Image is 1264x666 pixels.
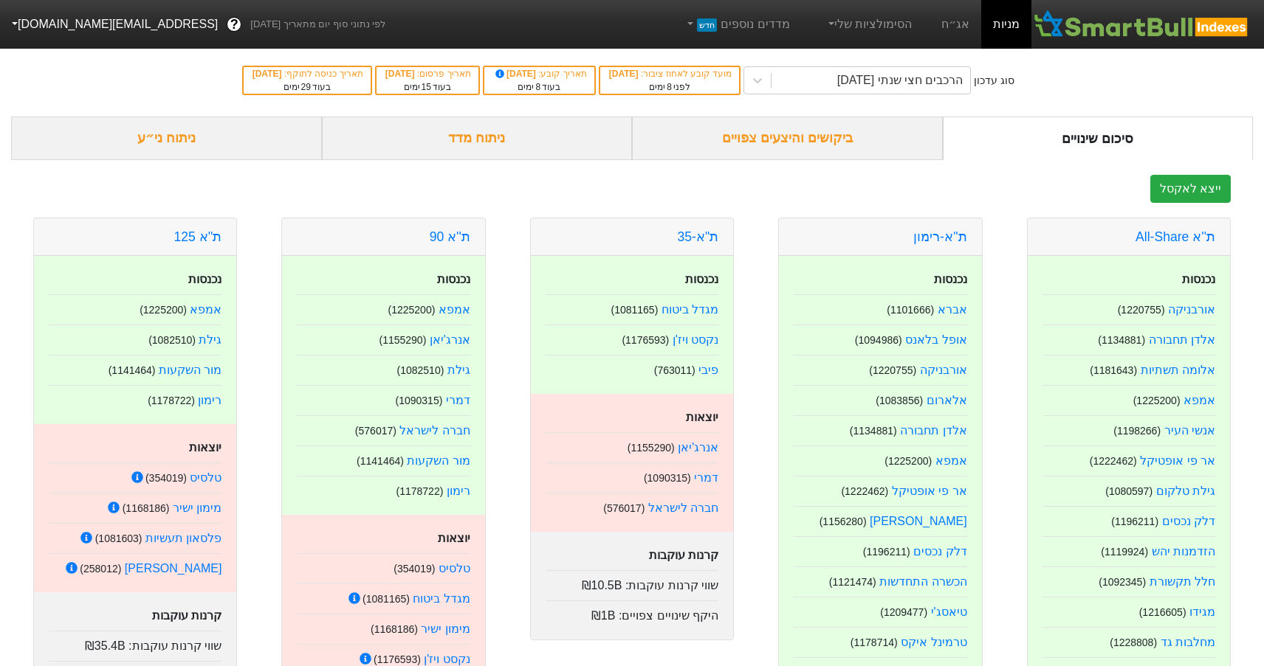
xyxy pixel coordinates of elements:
[407,454,470,467] a: מור השקעות
[662,303,718,316] a: מגדל ביטוח
[49,631,221,655] div: שווי קרנות עוקבות :
[1152,545,1215,558] a: הזדמנות יהש
[1139,606,1186,618] small: ( 1216605 )
[199,333,221,346] a: גילת
[388,304,436,316] small: ( 1225200 )
[446,394,470,406] a: דמרי
[1150,175,1231,203] button: ייצא לאקסל
[253,69,284,79] span: [DATE]
[384,67,471,80] div: תאריך פרסום :
[1156,485,1215,497] a: גילת טלקום
[880,606,927,618] small: ( 1209477 )
[1110,636,1157,648] small: ( 1228808 )
[188,273,221,285] strong: נכנסות
[152,609,221,622] strong: קרנות עוקבות
[492,80,587,94] div: בעוד ימים
[399,424,470,437] a: חברה לישראל
[654,364,695,376] small: ( 763011 )
[1118,304,1165,316] small: ( 1220755 )
[608,80,732,94] div: לפני ימים
[628,442,675,454] small: ( 1155290 )
[694,471,718,484] a: דמרי
[190,303,221,316] a: אמפא
[190,471,221,484] a: טלסיס
[850,425,897,437] small: ( 1134881 )
[1101,546,1148,558] small: ( 1119924 )
[851,636,898,648] small: ( 1178714 )
[887,304,934,316] small: ( 1101666 )
[363,593,410,605] small: ( 1081165 )
[841,485,888,497] small: ( 1222462 )
[492,67,587,80] div: תאריך קובע :
[1182,273,1215,285] strong: נכנסות
[1168,303,1215,316] a: אורבניקה
[250,17,385,32] span: לפי נתוני סוף יום מתאריך [DATE]
[611,304,658,316] small: ( 1081165 )
[678,229,719,244] a: ת"א-35
[934,273,967,285] strong: נכנסות
[159,364,221,376] a: מור השקעות
[535,82,540,92] span: 8
[125,562,222,575] a: [PERSON_NAME]
[447,485,470,497] a: רימון
[145,472,187,484] small: ( 354019 )
[437,273,470,285] strong: נכנסות
[1090,364,1137,376] small: ( 1181643 )
[421,622,470,635] a: מימון ישיר
[938,303,967,316] a: אברא
[1113,425,1161,437] small: ( 1198266 )
[1164,424,1215,437] a: אנשי העיר
[396,395,443,406] small: ( 1090315 )
[686,411,718,423] strong: יוצאות
[430,229,470,244] a: ת''א 90
[879,575,966,588] a: הכשרה התחדשות
[355,425,396,437] small: ( 576017 )
[148,334,196,346] small: ( 1082510 )
[935,454,967,467] a: אמפא
[698,364,718,376] a: פיבי
[251,67,363,80] div: תאריך כניסה לתוקף :
[174,229,221,244] a: ת''א 125
[608,67,732,80] div: מועד קובע לאחוז ציבור :
[439,562,470,575] a: טלסיס
[1099,576,1146,588] small: ( 1092345 )
[1189,606,1215,618] a: מגידו
[422,82,431,92] span: 15
[251,80,363,94] div: בעוד ימים
[885,455,932,467] small: ( 1225200 )
[322,117,633,160] div: ניתוח מדד
[145,532,221,544] a: פלסאון תעשיות
[379,334,426,346] small: ( 1155290 )
[394,563,435,575] small: ( 354019 )
[438,532,470,544] strong: יוצאות
[189,441,221,454] strong: יוצאות
[855,334,902,346] small: ( 1094986 )
[1133,395,1181,406] small: ( 1225200 )
[80,563,121,575] small: ( 258012 )
[493,69,539,79] span: [DATE]
[678,441,718,454] a: אנרג'יאן
[863,546,910,558] small: ( 1196211 )
[1136,229,1215,244] a: ת''א All-Share
[148,395,195,406] small: ( 1178722 )
[609,69,641,79] span: [DATE]
[198,394,221,406] a: רימון
[974,73,1014,89] div: סוג עדכון
[591,609,616,622] span: ₪1B
[943,117,1254,160] div: סיכום שינויים
[892,485,967,497] a: אר פי אופטיקל
[679,10,796,39] a: מדדים נוספיםחדש
[430,333,470,346] a: אנרג'יאן
[673,333,719,346] a: נקסט ויז'ן
[1105,485,1153,497] small: ( 1080597 )
[546,570,718,594] div: שווי קרנות עוקבות :
[447,364,470,376] a: גילת
[123,502,170,514] small: ( 1168186 )
[829,576,876,588] small: ( 1121474 )
[927,394,967,406] a: אלארום
[1141,364,1215,376] a: אלומה תשתיות
[649,549,718,561] strong: קרנות עוקבות
[913,229,967,244] a: ת''א-רימון
[667,82,672,92] span: 8
[900,424,966,437] a: אלדן תחבורה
